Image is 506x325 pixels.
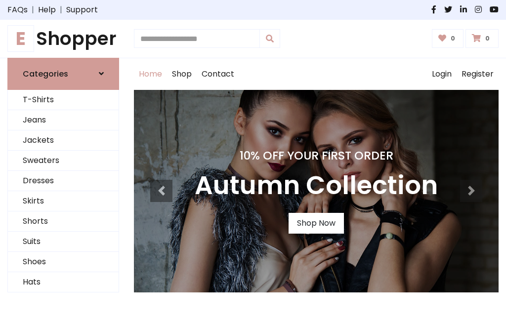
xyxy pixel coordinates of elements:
span: 0 [448,34,458,43]
a: Skirts [8,191,119,211]
h1: Shopper [7,28,119,50]
a: Shoes [8,252,119,272]
a: Jackets [8,130,119,151]
h3: Autumn Collection [195,170,438,201]
a: Dresses [8,171,119,191]
span: E [7,25,34,52]
a: Home [134,58,167,90]
a: FAQs [7,4,28,16]
a: Login [427,58,457,90]
a: Shop Now [289,213,344,234]
a: Contact [197,58,239,90]
a: Shop [167,58,197,90]
a: Hats [8,272,119,292]
a: Categories [7,58,119,90]
a: Shorts [8,211,119,232]
a: Suits [8,232,119,252]
a: Help [38,4,56,16]
span: | [28,4,38,16]
a: Sweaters [8,151,119,171]
h4: 10% Off Your First Order [195,149,438,162]
a: Register [457,58,499,90]
span: 0 [483,34,492,43]
a: Jeans [8,110,119,130]
a: EShopper [7,28,119,50]
span: | [56,4,66,16]
h6: Categories [23,69,68,79]
a: Support [66,4,98,16]
a: 0 [465,29,499,48]
a: T-Shirts [8,90,119,110]
a: 0 [432,29,464,48]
